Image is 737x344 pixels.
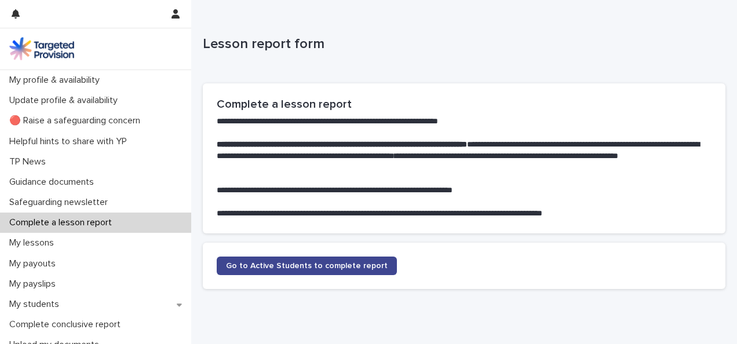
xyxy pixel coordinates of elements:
[5,258,65,269] p: My payouts
[217,97,712,111] h2: Complete a lesson report
[5,279,65,290] p: My payslips
[217,257,397,275] a: Go to Active Students to complete report
[5,177,103,188] p: Guidance documents
[9,37,74,60] img: M5nRWzHhSzIhMunXDL62
[5,217,121,228] p: Complete a lesson report
[5,197,117,208] p: Safeguarding newsletter
[5,237,63,248] p: My lessons
[5,299,68,310] p: My students
[5,156,55,167] p: TP News
[226,262,388,270] span: Go to Active Students to complete report
[5,75,109,86] p: My profile & availability
[5,115,149,126] p: 🔴 Raise a safeguarding concern
[203,36,721,53] p: Lesson report form
[5,95,127,106] p: Update profile & availability
[5,136,136,147] p: Helpful hints to share with YP
[5,319,130,330] p: Complete conclusive report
